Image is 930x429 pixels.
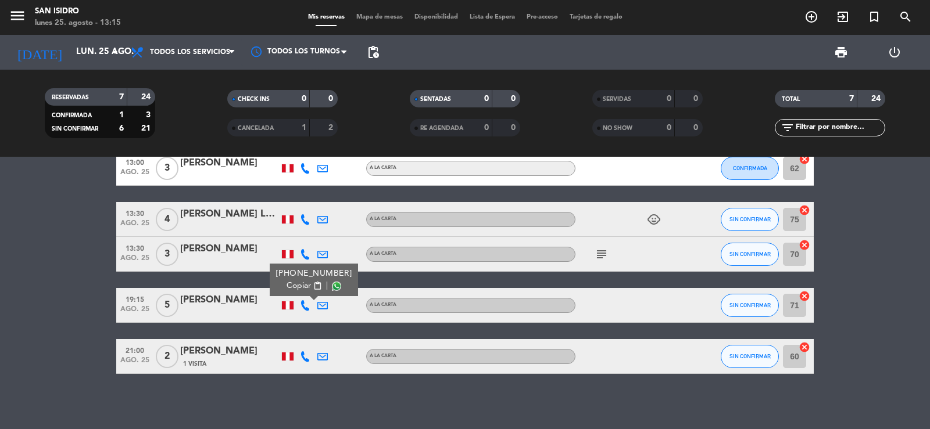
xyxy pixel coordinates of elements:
i: power_settings_new [888,45,902,59]
strong: 24 [871,95,883,103]
div: San Isidro [35,6,121,17]
button: SIN CONFIRMAR [721,208,779,231]
button: Copiarcontent_paste [287,280,322,292]
span: Lista de Espera [464,14,521,20]
span: SIN CONFIRMAR [729,353,771,359]
span: Todos los servicios [150,48,230,56]
strong: 6 [119,124,124,132]
span: CONFIRMADA [733,165,767,171]
span: RE AGENDADA [420,125,463,131]
span: 13:00 [120,155,149,168]
strong: 0 [302,95,306,103]
div: LOG OUT [868,35,921,70]
strong: 0 [693,124,700,132]
strong: 0 [484,124,489,132]
span: SERVIDAS [603,96,631,102]
strong: 2 [328,124,335,132]
strong: 3 [146,111,153,119]
span: ago. 25 [120,305,149,319]
span: TOTAL [782,96,800,102]
button: SIN CONFIRMAR [721,243,779,266]
strong: 0 [693,95,700,103]
div: [PERSON_NAME] Lagos [180,207,279,222]
i: add_circle_outline [804,10,818,24]
i: cancel [799,204,810,216]
button: CONFIRMADA [721,157,779,180]
button: SIN CONFIRMAR [721,294,779,317]
div: [PERSON_NAME] [180,156,279,171]
span: Mis reservas [302,14,350,20]
span: A la carta [370,302,396,307]
strong: 0 [667,124,671,132]
span: CONFIRMADA [52,113,92,118]
span: content_paste [313,282,322,290]
i: child_care [647,212,661,226]
span: CANCELADA [238,125,274,131]
strong: 1 [119,111,124,119]
span: print [834,45,848,59]
span: 3 [156,243,178,266]
span: ago. 25 [120,168,149,182]
span: ago. 25 [120,356,149,370]
input: Filtrar por nombre... [795,121,885,134]
strong: 0 [511,95,518,103]
div: [PHONE_NUMBER] [276,268,352,280]
strong: 7 [849,95,854,103]
i: cancel [799,153,810,165]
span: A la carta [370,217,396,221]
div: [PERSON_NAME] [180,344,279,359]
span: 4 [156,208,178,231]
span: ago. 25 [120,219,149,233]
div: [PERSON_NAME] [180,241,279,257]
span: 2 [156,345,178,368]
strong: 0 [667,95,671,103]
span: Mapa de mesas [350,14,409,20]
span: SIN CONFIRMAR [52,126,98,132]
i: menu [9,7,26,24]
span: SIN CONFIRMAR [729,302,771,308]
i: cancel [799,290,810,302]
i: cancel [799,239,810,251]
strong: 0 [328,95,335,103]
span: 19:15 [120,292,149,305]
i: subject [595,247,609,261]
button: SIN CONFIRMAR [721,345,779,368]
span: pending_actions [366,45,380,59]
span: 21:00 [120,343,149,356]
strong: 0 [484,95,489,103]
span: A la carta [370,165,396,170]
i: cancel [799,341,810,353]
span: CHECK INS [238,96,270,102]
span: 3 [156,157,178,180]
strong: 24 [141,93,153,101]
span: 1 Visita [183,359,206,369]
span: 13:30 [120,206,149,219]
strong: 1 [302,124,306,132]
span: A la carta [370,251,396,256]
span: Disponibilidad [409,14,464,20]
button: menu [9,7,26,28]
div: [PERSON_NAME] [180,293,279,308]
span: 5 [156,294,178,317]
i: [DATE] [9,39,70,65]
span: SIN CONFIRMAR [729,216,771,222]
strong: 7 [119,93,124,101]
span: SIN CONFIRMAR [729,251,771,257]
span: A la carta [370,354,396,358]
strong: 21 [141,124,153,132]
span: Pre-acceso [521,14,564,20]
i: filter_list [781,121,795,135]
span: Copiar [287,280,311,292]
span: NO SHOW [603,125,632,131]
span: RESERVADAS [52,95,89,100]
i: turned_in_not [867,10,881,24]
strong: 0 [511,124,518,132]
div: lunes 25. agosto - 13:15 [35,17,121,29]
i: arrow_drop_down [108,45,122,59]
i: search [899,10,913,24]
i: exit_to_app [836,10,850,24]
span: ago. 25 [120,254,149,268]
span: | [326,280,328,292]
span: 13:30 [120,241,149,254]
span: SENTADAS [420,96,451,102]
